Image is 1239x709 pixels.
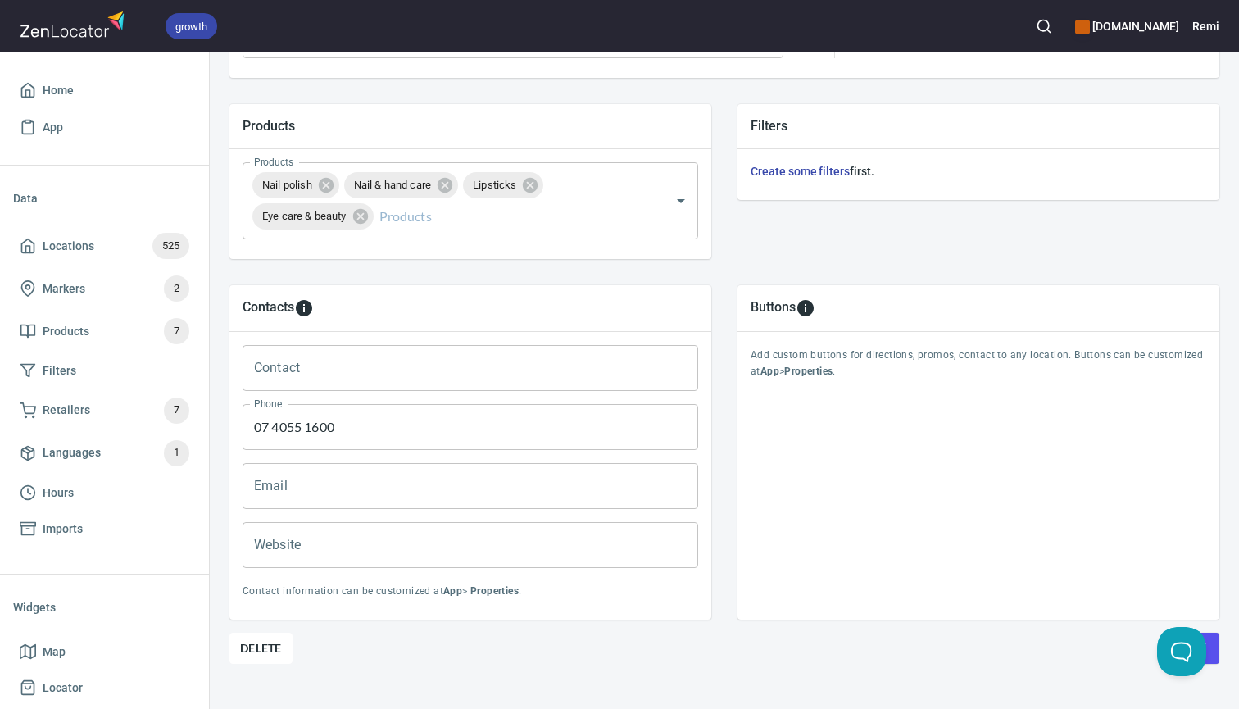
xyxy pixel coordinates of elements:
[243,298,294,318] h5: Contacts
[376,201,645,232] input: Products
[152,237,189,256] span: 525
[164,322,189,341] span: 7
[252,177,322,193] span: Nail polish
[1192,17,1219,35] h6: Remi
[13,267,196,310] a: Markers2
[164,443,189,462] span: 1
[13,670,196,707] a: Locator
[463,177,526,193] span: Lipsticks
[166,13,217,39] div: growth
[13,511,196,548] a: Imports
[13,72,196,109] a: Home
[751,298,796,318] h5: Buttons
[13,179,196,218] li: Data
[243,117,698,134] h5: Products
[463,172,543,198] div: Lipsticks
[344,172,458,198] div: Nail & hand care
[43,678,83,698] span: Locator
[344,177,441,193] span: Nail & hand care
[43,361,76,381] span: Filters
[13,634,196,670] a: Map
[43,80,74,101] span: Home
[1157,627,1206,676] iframe: Help Scout Beacon - Open
[164,401,189,420] span: 7
[43,443,101,463] span: Languages
[294,298,314,318] svg: To add custom contact information for locations, please go to Apps > Properties > Contacts.
[43,236,94,257] span: Locations
[13,432,196,475] a: Languages1
[240,639,282,658] span: Delete
[43,400,90,420] span: Retailers
[1075,8,1179,44] div: Manage your apps
[20,7,129,42] img: zenlocator
[252,172,339,198] div: Nail polish
[1075,20,1090,34] button: color-CE600E
[43,321,89,342] span: Products
[252,208,356,224] span: Eye care & beauty
[13,225,196,267] a: Locations525
[43,117,63,138] span: App
[751,117,1206,134] h5: Filters
[43,642,66,662] span: Map
[43,519,83,539] span: Imports
[13,588,196,627] li: Widgets
[43,483,74,503] span: Hours
[252,203,374,230] div: Eye care & beauty
[751,348,1206,380] p: Add custom buttons for directions, promos, contact to any location. Buttons can be customized at > .
[751,165,850,178] a: Create some filters
[784,366,833,377] b: Properties
[43,279,85,299] span: Markers
[760,366,779,377] b: App
[13,475,196,511] a: Hours
[243,584,698,600] p: Contact information can be customized at > .
[443,585,462,597] b: App
[1192,8,1219,44] button: Remi
[796,298,815,318] svg: To add custom buttons for locations, please go to Apps > Properties > Buttons.
[669,189,692,212] button: Open
[166,18,217,35] span: growth
[13,109,196,146] a: App
[229,633,293,664] button: Delete
[164,280,189,298] span: 2
[470,585,519,597] b: Properties
[751,162,1206,180] h6: first.
[1075,17,1179,35] h6: [DOMAIN_NAME]
[13,310,196,352] a: Products7
[13,389,196,432] a: Retailers7
[13,352,196,389] a: Filters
